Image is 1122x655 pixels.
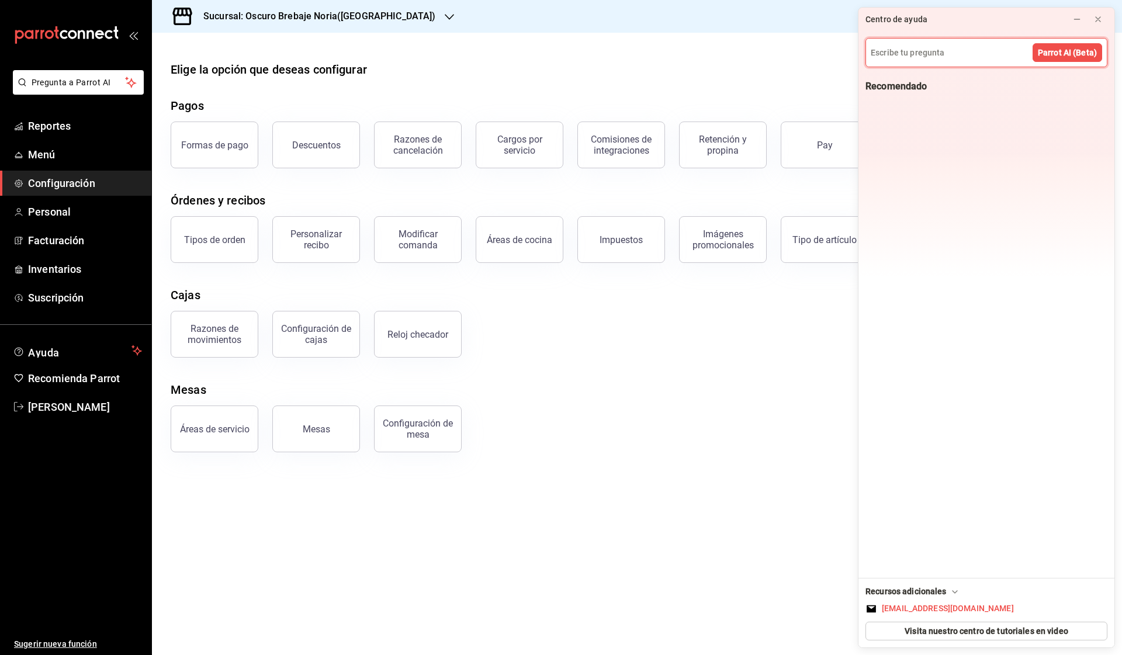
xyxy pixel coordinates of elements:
[687,228,759,251] div: Imágenes promocionales
[679,216,767,263] button: Imágenes promocionales
[585,134,657,156] div: Comisiones de integraciones
[577,122,665,168] button: Comisiones de integraciones
[171,216,258,263] button: Tipos de orden
[882,602,1014,615] div: [EMAIL_ADDRESS][DOMAIN_NAME]
[1033,43,1102,62] button: Parrot AI (Beta)
[171,406,258,452] button: Áreas de servicio
[178,323,251,345] div: Razones de movimientos
[817,140,833,151] div: Pay
[476,122,563,168] button: Cargos por servicio
[374,406,462,452] button: Configuración de mesa
[272,406,360,452] button: Mesas
[272,311,360,358] button: Configuración de cajas
[866,39,1107,67] input: Escribe tu pregunta
[180,424,250,435] div: Áreas de servicio
[865,602,1107,615] button: [EMAIL_ADDRESS][DOMAIN_NAME]
[865,13,927,26] div: Centro de ayuda
[1038,47,1097,59] span: Parrot AI (Beta)
[28,399,142,415] span: [PERSON_NAME]
[280,228,352,251] div: Personalizar recibo
[792,234,857,245] div: Tipo de artículo
[905,625,1068,637] span: Visita nuestro centro de tutoriales en video
[171,192,265,209] div: Órdenes y recibos
[171,122,258,168] button: Formas de pago
[781,122,868,168] button: Pay
[374,216,462,263] button: Modificar comanda
[13,70,144,95] button: Pregunta a Parrot AI
[171,311,258,358] button: Razones de movimientos
[194,9,435,23] h3: Sucursal: Oscuro Brebaje Noria([GEOGRAPHIC_DATA])
[171,97,204,115] div: Pagos
[28,233,142,248] span: Facturación
[184,234,245,245] div: Tipos de orden
[272,216,360,263] button: Personalizar recibo
[483,134,556,156] div: Cargos por servicio
[476,216,563,263] button: Áreas de cocina
[28,370,142,386] span: Recomienda Parrot
[28,261,142,277] span: Inventarios
[28,344,127,358] span: Ayuda
[865,80,927,93] div: Recomendado
[28,290,142,306] span: Suscripción
[171,381,206,398] div: Mesas
[865,622,1107,640] button: Visita nuestro centro de tutoriales en video
[28,147,142,162] span: Menú
[272,122,360,168] button: Descuentos
[577,216,665,263] button: Impuestos
[292,140,341,151] div: Descuentos
[781,216,868,263] button: Tipo de artículo
[374,122,462,168] button: Razones de cancelación
[8,85,144,97] a: Pregunta a Parrot AI
[181,140,248,151] div: Formas de pago
[28,175,142,191] span: Configuración
[600,234,643,245] div: Impuestos
[171,286,200,304] div: Cajas
[679,122,767,168] button: Retención y propina
[382,418,454,440] div: Configuración de mesa
[28,204,142,220] span: Personal
[687,134,759,156] div: Retención y propina
[129,30,138,40] button: open_drawer_menu
[382,134,454,156] div: Razones de cancelación
[32,77,126,89] span: Pregunta a Parrot AI
[487,234,552,245] div: Áreas de cocina
[865,585,961,598] div: Recursos adicionales
[382,228,454,251] div: Modificar comanda
[280,323,352,345] div: Configuración de cajas
[14,638,142,650] span: Sugerir nueva función
[303,424,330,435] div: Mesas
[374,311,462,358] button: Reloj checador
[28,118,142,134] span: Reportes
[171,61,367,78] div: Elige la opción que deseas configurar
[387,329,448,340] div: Reloj checador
